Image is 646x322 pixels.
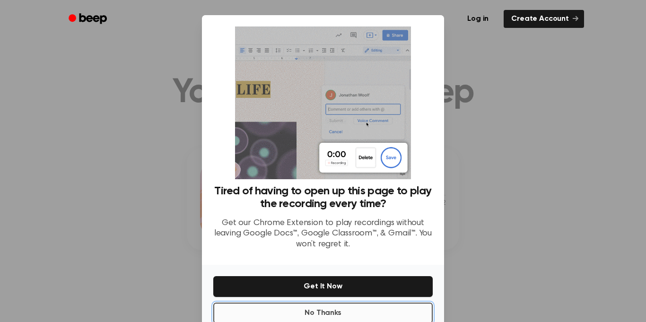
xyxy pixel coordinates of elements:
[235,26,410,179] img: Beep extension in action
[213,218,433,250] p: Get our Chrome Extension to play recordings without leaving Google Docs™, Google Classroom™, & Gm...
[213,185,433,210] h3: Tired of having to open up this page to play the recording every time?
[504,10,584,28] a: Create Account
[62,10,115,28] a: Beep
[458,8,498,30] a: Log in
[213,276,433,297] button: Get It Now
